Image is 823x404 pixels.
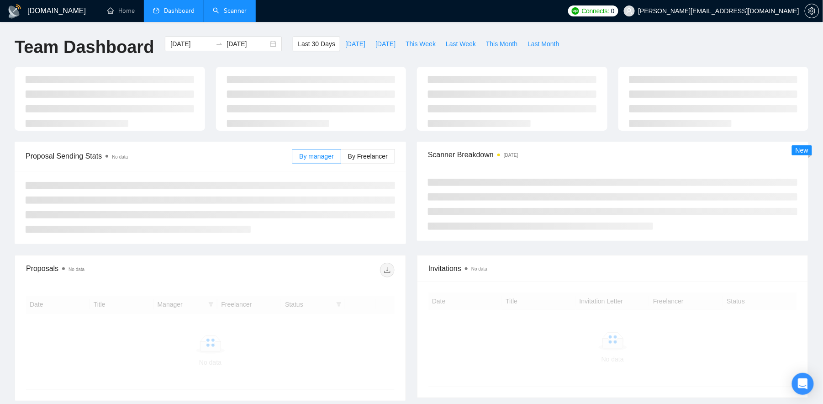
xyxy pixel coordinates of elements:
span: This Week [406,39,436,49]
span: 0 [611,6,615,16]
span: Last Month [528,39,559,49]
span: Proposal Sending Stats [26,150,292,162]
time: [DATE] [504,153,518,158]
span: to [216,40,223,48]
span: By manager [299,153,333,160]
span: Invitations [428,263,797,274]
img: upwork-logo.png [572,7,579,15]
span: No data [471,266,487,271]
span: [DATE] [375,39,396,49]
span: dashboard [153,7,159,14]
a: setting [805,7,819,15]
span: Connects: [582,6,609,16]
div: Proposals [26,263,211,277]
span: This Month [486,39,517,49]
span: Dashboard [164,7,195,15]
button: [DATE] [370,37,401,51]
button: Last Week [441,37,481,51]
span: [DATE] [345,39,365,49]
a: homeHome [107,7,135,15]
span: By Freelancer [348,153,388,160]
a: searchScanner [213,7,247,15]
span: user [626,8,633,14]
input: End date [227,39,268,49]
span: setting [805,7,819,15]
button: Last 30 Days [293,37,340,51]
div: Open Intercom Messenger [792,373,814,395]
button: Last Month [522,37,564,51]
img: logo [7,4,22,19]
button: This Month [481,37,522,51]
span: swap-right [216,40,223,48]
span: No data [69,267,84,272]
span: Last Week [446,39,476,49]
span: Scanner Breakdown [428,149,797,160]
button: [DATE] [340,37,370,51]
span: New [796,147,808,154]
button: setting [805,4,819,18]
h1: Team Dashboard [15,37,154,58]
button: This Week [401,37,441,51]
span: Last 30 Days [298,39,335,49]
span: No data [112,154,128,159]
input: Start date [170,39,212,49]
